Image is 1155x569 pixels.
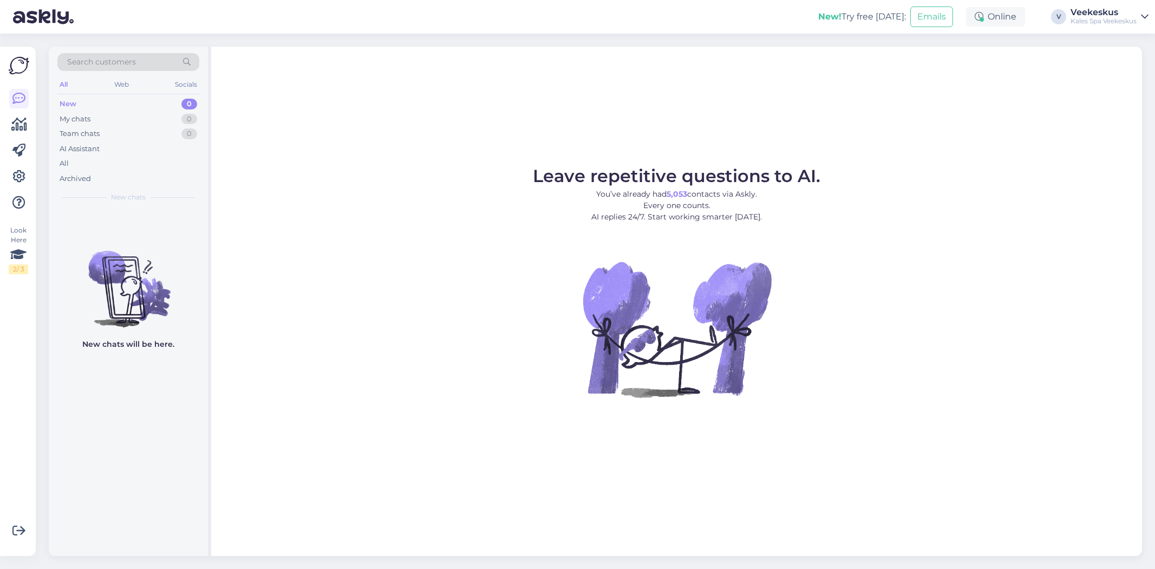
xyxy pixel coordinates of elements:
div: Archived [60,173,91,184]
div: Socials [173,77,199,92]
span: Leave repetitive questions to AI. [533,165,820,186]
b: New! [818,11,841,22]
div: Online [966,7,1025,27]
div: New [60,99,76,109]
div: All [60,158,69,169]
img: No Chat active [579,231,774,426]
div: Web [112,77,131,92]
p: New chats will be here. [82,339,174,350]
div: My chats [60,114,90,125]
div: Kales Spa Veekeskus [1071,17,1137,25]
img: Askly Logo [9,55,29,76]
p: You’ve already had contacts via Askly. Every one counts. AI replies 24/7. Start working smarter [... [533,189,820,223]
img: No chats [49,231,208,329]
div: Try free [DATE]: [818,10,906,23]
b: 5,053 [667,189,687,199]
div: Look Here [9,225,28,274]
div: 0 [181,128,197,139]
div: AI Assistant [60,144,100,154]
a: VeekeskusKales Spa Veekeskus [1071,8,1149,25]
span: Search customers [67,56,136,68]
button: Emails [910,7,953,27]
div: 0 [181,114,197,125]
div: Team chats [60,128,100,139]
div: 2 / 3 [9,264,28,274]
div: Veekeskus [1071,8,1137,17]
span: New chats [111,192,146,202]
div: All [57,77,70,92]
div: V [1051,9,1066,24]
div: 0 [181,99,197,109]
